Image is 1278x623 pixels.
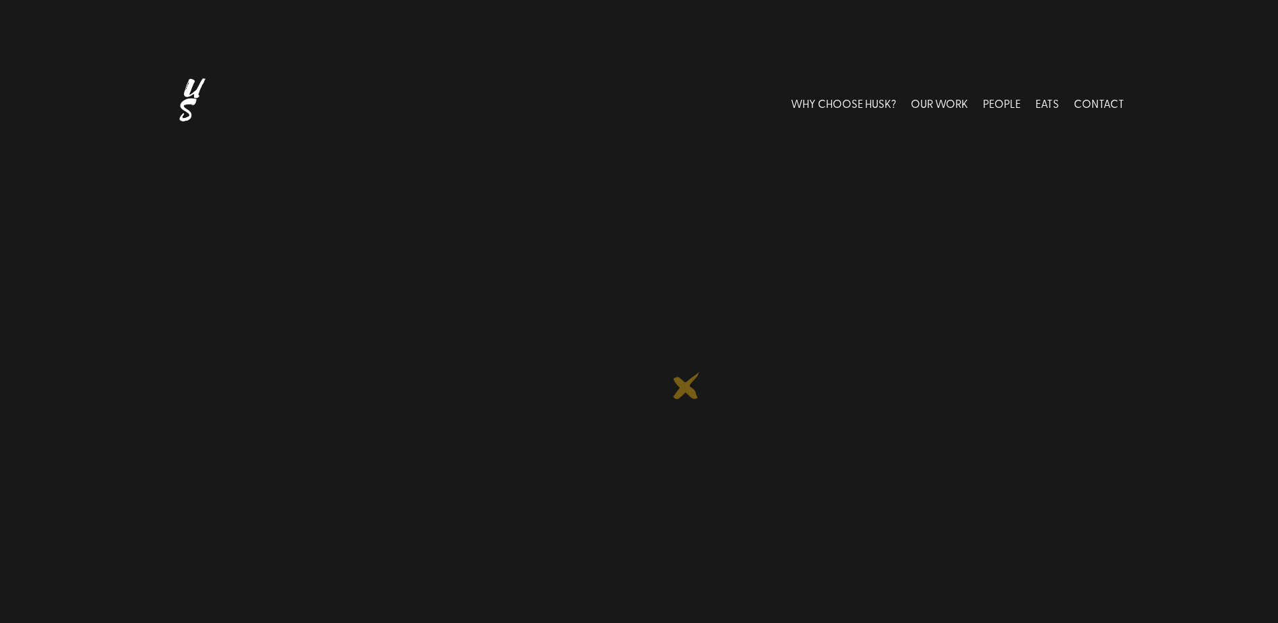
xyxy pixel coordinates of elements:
[1035,73,1059,133] a: EATS
[911,73,968,133] a: OUR WORK
[154,73,228,133] img: Husk logo
[1074,73,1124,133] a: CONTACT
[983,73,1021,133] a: PEOPLE
[791,73,896,133] a: WHY CHOOSE HUSK?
